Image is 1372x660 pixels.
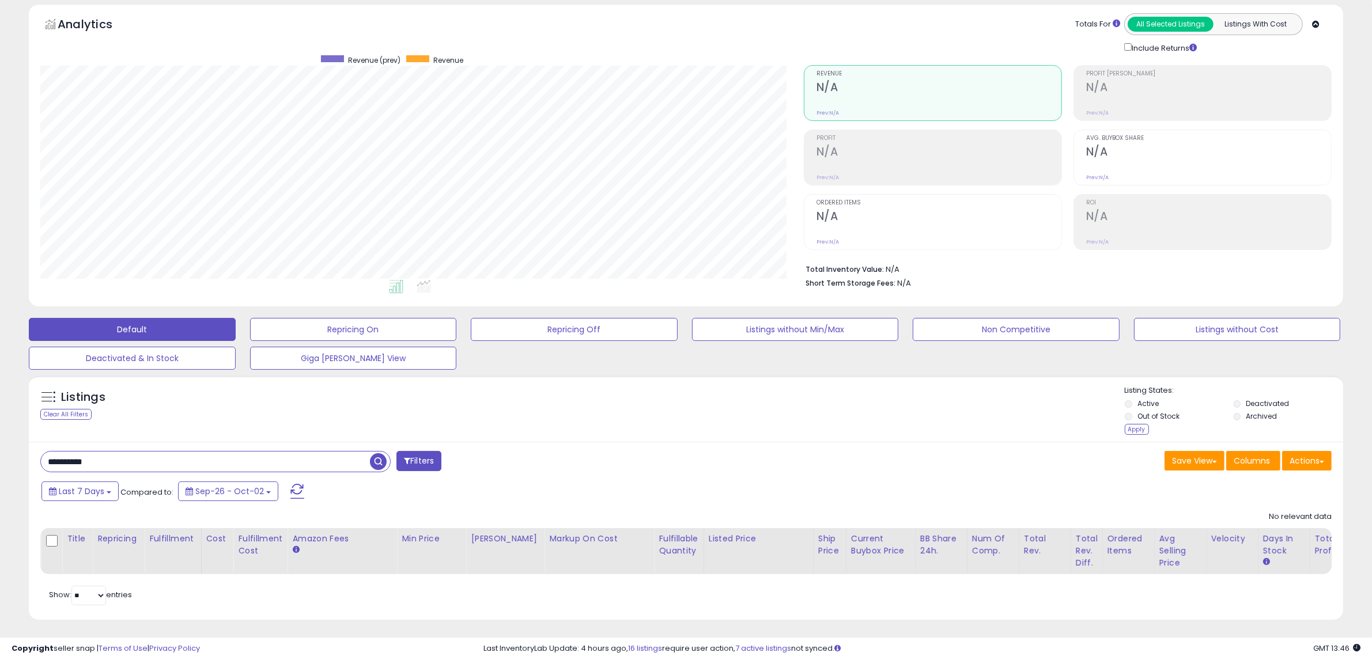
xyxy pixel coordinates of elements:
button: Repricing Off [471,318,678,341]
div: Clear All Filters [40,409,92,420]
button: Repricing On [250,318,457,341]
span: Revenue [433,55,463,65]
strong: Copyright [12,643,54,654]
b: Short Term Storage Fees: [806,278,895,288]
div: Current Buybox Price [851,533,910,557]
div: [PERSON_NAME] [471,533,539,545]
small: Days In Stock. [1263,557,1270,567]
div: Totals For [1075,19,1120,30]
h2: N/A [1086,81,1331,96]
div: Total Rev. Diff. [1076,533,1098,569]
div: Apply [1125,424,1149,435]
li: N/A [806,261,1323,275]
a: Terms of Use [99,643,148,654]
div: Fulfillable Quantity [659,533,698,557]
div: Markup on Cost [549,533,649,545]
div: Total Profit [1315,533,1357,557]
div: Ordered Items [1108,533,1150,557]
b: Total Inventory Value: [806,264,884,274]
small: Prev: N/A [1086,174,1109,181]
div: Listed Price [709,533,808,545]
span: Sep-26 - Oct-02 [195,485,264,497]
div: Velocity [1211,533,1253,545]
span: Show: entries [49,589,132,600]
h2: N/A [1086,210,1331,225]
div: Amazon Fees [292,533,392,545]
button: Listings With Cost [1213,17,1299,32]
div: Title [67,533,88,545]
div: Ship Price [818,533,841,557]
div: Num of Comp. [972,533,1014,557]
div: Cost [206,533,229,545]
button: Last 7 Days [41,481,119,501]
h2: N/A [817,145,1061,161]
small: Amazon Fees. [292,545,299,555]
label: Archived [1246,411,1277,421]
div: Last InventoryLab Update: 4 hours ago, require user action, not synced. [483,643,1360,654]
h5: Analytics [58,16,135,35]
button: Non Competitive [913,318,1120,341]
button: Deactivated & In Stock [29,347,236,370]
div: Min Price [402,533,461,545]
button: Actions [1282,451,1332,471]
p: Listing States: [1125,385,1343,396]
small: Prev: N/A [817,109,839,116]
button: Giga [PERSON_NAME] View [250,347,457,370]
button: Listings without Min/Max [692,318,899,341]
span: Ordered Items [817,200,1061,206]
button: Listings without Cost [1134,318,1341,341]
div: Avg Selling Price [1159,533,1201,569]
button: Columns [1226,451,1280,471]
span: Compared to: [120,487,173,498]
div: Days In Stock [1263,533,1305,557]
a: 7 active listings [735,643,791,654]
span: Columns [1234,455,1270,466]
small: Prev: N/A [817,238,839,245]
button: Filters [396,451,441,471]
small: Prev: N/A [1086,238,1109,245]
a: 16 listings [628,643,662,654]
span: Revenue (prev) [348,55,400,65]
button: Default [29,318,236,341]
label: Deactivated [1246,399,1290,408]
small: Prev: N/A [1086,109,1109,116]
span: ROI [1086,200,1331,206]
a: Privacy Policy [149,643,200,654]
div: Total Rev. [1024,533,1066,557]
button: Save View [1165,451,1224,471]
button: All Selected Listings [1128,17,1214,32]
span: Profit [817,135,1061,142]
div: BB Share 24h. [920,533,962,557]
small: Prev: N/A [817,174,839,181]
span: Profit [PERSON_NAME] [1086,71,1331,77]
div: Fulfillment Cost [238,533,282,557]
h2: N/A [1086,145,1331,161]
h2: N/A [817,81,1061,96]
button: Sep-26 - Oct-02 [178,481,278,501]
span: Revenue [817,71,1061,77]
div: Include Returns [1116,41,1211,54]
h5: Listings [61,389,105,405]
label: Active [1137,399,1159,408]
span: 2025-10-10 13:46 GMT [1313,643,1360,654]
h2: N/A [817,210,1061,225]
div: No relevant data [1269,511,1332,522]
div: Repricing [97,533,139,545]
label: Out of Stock [1137,411,1180,421]
div: Fulfillment [149,533,196,545]
span: Avg. Buybox Share [1086,135,1331,142]
th: The percentage added to the cost of goods (COGS) that forms the calculator for Min & Max prices. [545,528,654,574]
span: N/A [897,278,911,289]
div: seller snap | | [12,643,200,654]
span: Last 7 Days [59,485,104,497]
